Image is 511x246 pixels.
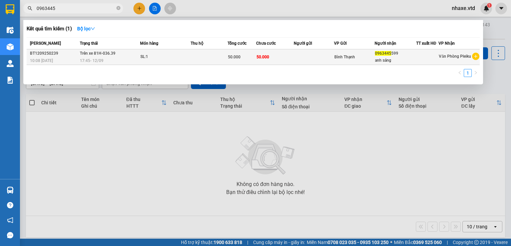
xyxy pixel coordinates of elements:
img: warehouse-icon [7,27,14,34]
strong: Bộ lọc [77,26,95,31]
span: left [458,71,462,75]
img: solution-icon [7,77,14,84]
span: Trên xe 81H-036.39 [80,51,115,56]
div: anh sáng [375,57,416,64]
span: Người gửi [294,41,312,46]
span: VP Gửi [334,41,347,46]
span: message [7,232,13,238]
span: down [90,26,95,31]
span: 17:45 - 12/09 [80,58,103,63]
div: BT1209250239 [30,50,78,57]
span: Chưa cước [256,41,276,46]
span: question-circle [7,202,13,208]
span: search [28,6,32,11]
span: VP Nhận [438,41,455,46]
span: Tổng cước [228,41,247,46]
span: Món hàng [140,41,158,46]
span: close-circle [116,6,120,10]
img: warehouse-icon [7,187,14,194]
span: right [474,71,478,75]
span: 50.000 [256,55,269,59]
span: TT xuất HĐ [416,41,436,46]
img: warehouse-icon [7,43,14,50]
span: 10:08 [DATE] [30,58,53,63]
span: Thu hộ [191,41,203,46]
span: plus-circle [472,53,479,60]
span: Người nhận [375,41,396,46]
span: close-circle [116,5,120,12]
span: Văn Phòng Pleiku [439,54,471,59]
span: Bình Thạnh [334,55,355,59]
button: left [456,69,464,77]
button: Bộ lọcdown [72,23,100,34]
span: [PERSON_NAME] [30,41,61,46]
img: logo-vxr [6,4,14,14]
span: 0963445 [375,51,391,56]
div: SL: 1 [140,53,190,61]
span: Trạng thái [80,41,98,46]
li: Previous Page [456,69,464,77]
button: right [472,69,480,77]
li: Next Page [472,69,480,77]
span: 50.000 [228,55,241,59]
img: warehouse-icon [7,60,14,67]
a: 1 [464,69,471,77]
span: notification [7,217,13,223]
h3: Kết quả tìm kiếm ( 1 ) [27,25,72,32]
div: 599 [375,50,416,57]
input: Tìm tên, số ĐT hoặc mã đơn [37,5,115,12]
